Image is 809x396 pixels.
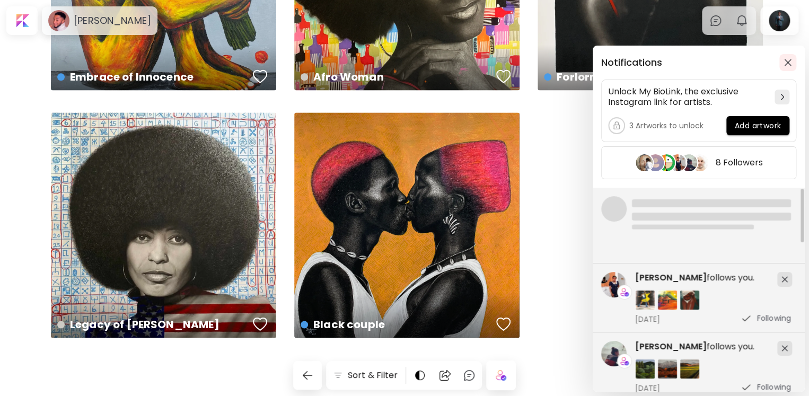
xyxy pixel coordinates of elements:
[608,86,770,108] h5: Unlock My BioLink, the exclusive Instagram link for artists.
[716,157,763,168] h5: 8 Followers
[635,341,769,353] h5: follows you.
[735,120,781,131] span: Add artwork
[635,272,769,284] h5: follows you.
[635,340,707,353] span: [PERSON_NAME]
[629,120,704,131] h5: 3 Artworks to unlock
[635,314,769,324] span: [DATE]
[757,313,791,324] p: Following
[635,271,707,284] span: [PERSON_NAME]
[601,57,662,68] h5: Notifications
[757,382,791,393] p: Following
[726,116,789,135] button: Add artwork
[780,94,784,100] img: chevron
[635,383,769,393] span: [DATE]
[784,59,792,66] img: closeButton
[779,54,796,71] button: closeButton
